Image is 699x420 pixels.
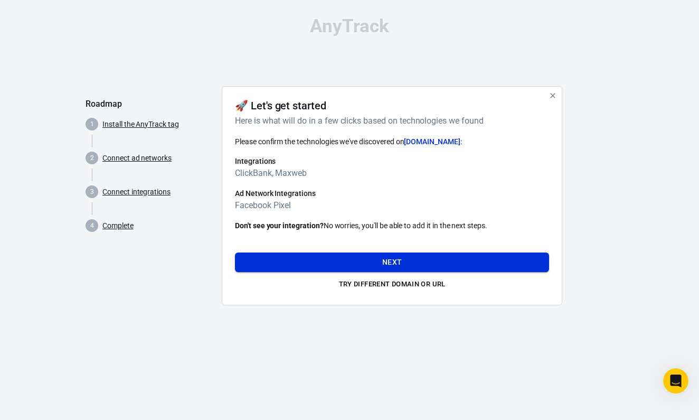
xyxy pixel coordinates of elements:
[235,166,549,180] h6: ClickBank, Maxweb
[90,188,94,195] text: 3
[102,186,171,198] a: Connect integrations
[235,221,324,230] strong: Don't see your integration?
[235,199,549,212] h6: Facebook Pixel
[235,114,545,127] h6: Here is what will do in a few clicks based on technologies we found
[404,137,460,146] span: [DOMAIN_NAME]
[235,137,462,146] span: Please confirm the technologies we've discovered on :
[86,99,213,109] h5: Roadmap
[663,368,688,394] iframe: Intercom live chat
[235,99,326,112] h4: 🚀 Let's get started
[235,276,549,293] button: Try different domain or url
[235,220,549,231] p: No worries, you'll be able to add it in the next steps.
[102,119,179,130] a: Install the AnyTrack tag
[86,17,613,35] div: AnyTrack
[102,153,172,164] a: Connect ad networks
[90,120,94,128] text: 1
[235,156,549,166] h6: Integrations
[90,154,94,162] text: 2
[102,220,134,231] a: Complete
[235,253,549,272] button: Next
[235,188,549,199] h6: Ad Network Integrations
[90,222,94,229] text: 4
